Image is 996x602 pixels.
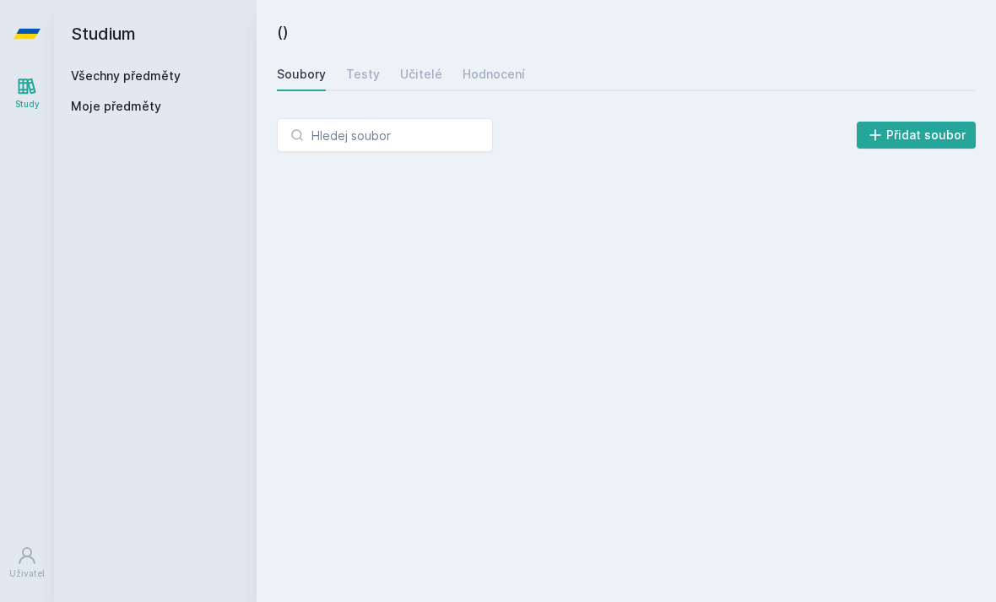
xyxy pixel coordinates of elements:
[857,122,977,149] button: Přidat soubor
[3,537,51,588] a: Uživatel
[463,66,525,83] div: Hodnocení
[400,57,442,91] a: Učitelé
[277,57,326,91] a: Soubory
[71,68,181,83] a: Všechny předměty
[277,66,326,83] div: Soubory
[15,98,40,111] div: Study
[71,98,161,115] span: Moje předměty
[346,66,380,83] div: Testy
[346,57,380,91] a: Testy
[277,20,976,44] h2: ()
[9,567,45,580] div: Uživatel
[3,68,51,119] a: Study
[463,57,525,91] a: Hodnocení
[277,118,493,152] input: Hledej soubor
[400,66,442,83] div: Učitelé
